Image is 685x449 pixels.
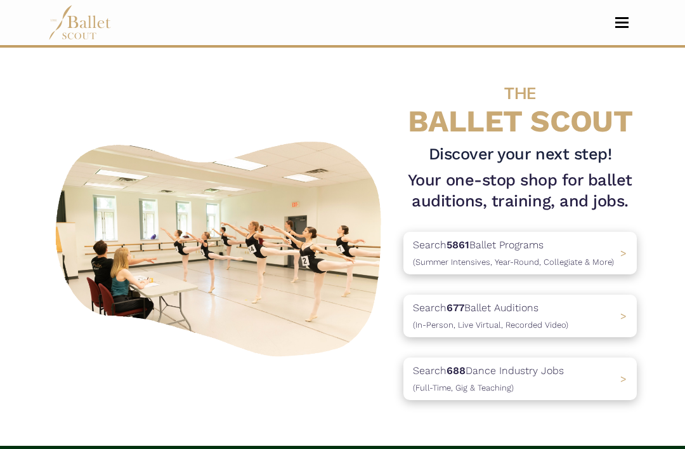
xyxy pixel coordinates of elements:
[620,247,627,259] span: >
[413,363,564,395] p: Search Dance Industry Jobs
[403,232,637,274] a: Search5861Ballet Programs(Summer Intensives, Year-Round, Collegiate & More)>
[403,295,637,337] a: Search677Ballet Auditions(In-Person, Live Virtual, Recorded Video) >
[413,300,568,332] p: Search Ballet Auditions
[413,257,614,267] span: (Summer Intensives, Year-Round, Collegiate & More)
[403,358,637,400] a: Search688Dance Industry Jobs(Full-Time, Gig & Teaching) >
[403,144,637,164] h3: Discover your next step!
[620,373,627,385] span: >
[403,170,637,211] h1: Your one-stop shop for ballet auditions, training, and jobs.
[413,383,514,392] span: (Full-Time, Gig & Teaching)
[620,310,627,322] span: >
[413,320,568,330] span: (In-Person, Live Virtual, Recorded Video)
[48,131,393,362] img: A group of ballerinas talking to each other in a ballet studio
[504,83,536,103] span: THE
[403,73,637,138] h4: BALLET SCOUT
[607,17,637,29] button: Toggle navigation
[413,237,614,269] p: Search Ballet Programs
[447,365,466,377] b: 688
[447,239,469,251] b: 5861
[447,302,464,314] b: 677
